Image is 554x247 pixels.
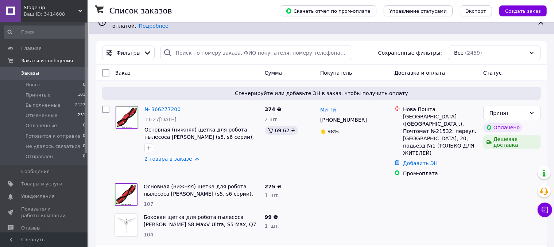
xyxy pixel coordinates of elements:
span: 0 [83,143,85,150]
span: Отмененные [26,112,57,119]
span: 1 шт. [265,223,280,229]
span: 104 [144,232,154,238]
a: Фото товару [115,106,139,129]
span: Не удалось связаться [26,143,80,150]
span: 0 [83,82,85,88]
div: Нова Пошта [403,106,477,113]
a: Создать заказ [492,8,547,13]
span: 99 ₴ [265,214,278,220]
a: Основная (нижняя) щетка для робота пылесоса [PERSON_NAME] (s5, s6 серии), Mi Robot, Xiaowa [144,184,253,204]
span: Новые [26,82,42,88]
div: Дешевая доставка [483,135,541,149]
span: 275 ₴ [265,184,282,189]
span: Товары и услуги [21,181,62,187]
span: Сохраненные фильтры: [378,49,442,56]
span: Показатели работы компании [21,206,67,219]
span: Доставка и оплата [394,70,445,76]
h1: Список заказов [109,7,172,15]
span: 2 шт. [265,117,279,122]
span: 1 шт. [265,192,280,198]
div: [GEOGRAPHIC_DATA] ([GEOGRAPHIC_DATA].), Почтомат №21532: переул. [GEOGRAPHIC_DATA], 20, подьезд №... [403,113,477,157]
input: Поиск [4,26,86,39]
span: 0 [83,122,85,129]
button: Создать заказ [499,5,547,16]
a: 2 товара в заказе [144,156,192,162]
a: Подробнее [139,23,168,29]
span: 98% [328,129,339,134]
span: Экспорт [466,8,486,14]
a: Боковая щетка для робота пылесоса [PERSON_NAME] S8 MaxV Ultra, S5 Max, Q7 Max, S7 MaxV, S8 Pro Ul... [144,214,256,235]
span: Готовится к отправке [26,133,80,140]
span: Главная [21,45,42,52]
span: 231 [78,112,85,119]
span: (2459) [465,50,482,56]
span: Stage-up [24,4,78,11]
span: 101 [78,92,85,98]
span: Заказ [115,70,131,76]
span: Фильтры [116,49,140,56]
span: Сгенерируйте или добавьте ЭН в заказ, чтобы получить оплату [105,90,538,97]
span: Оплаченные [26,122,57,129]
span: 11:27[DATE] [144,117,177,122]
span: Принятые [26,92,51,98]
span: Отправлен [26,153,53,160]
img: Фото товару [115,183,137,206]
a: Основная (нижняя) щетка для робота пылесоса [PERSON_NAME] (s5, s6 серии), Mi Robot, Xiaowa [144,127,254,147]
span: 2127 [75,102,85,109]
span: 0 [83,153,85,160]
img: Фото товару [115,216,137,234]
input: Поиск по номеру заказа, ФИО покупателя, номеру телефона, Email, номеру накладной [160,46,352,60]
div: Оплачено [483,123,523,132]
a: Ми Ти [320,106,336,113]
span: Выполненные [26,102,61,109]
span: 0 [83,133,85,140]
span: Сумма [265,70,282,76]
button: Скачать отчет по пром-оплате [280,5,376,16]
button: Экспорт [460,5,492,16]
span: Заказы и сообщения [21,58,73,64]
img: Фото товару [116,106,138,129]
a: № 366277200 [144,106,181,112]
a: Добавить ЭН [403,160,438,166]
span: Покупатель [320,70,352,76]
span: 107 [144,201,154,207]
span: Уведомления [21,193,54,200]
span: Статус [483,70,502,76]
span: Скачать отчет по пром-оплате [286,8,371,14]
span: Отзывы [21,225,40,231]
div: Принят [489,109,526,117]
button: Управление статусами [384,5,453,16]
div: [PHONE_NUMBER] [319,115,368,125]
div: Ваш ID: 3414608 [24,11,88,17]
span: Заказы [21,70,39,77]
div: Пром-оплата [403,170,477,177]
button: Чат с покупателем [538,203,552,217]
div: 69.62 ₴ [265,126,298,135]
span: Все [454,49,464,56]
span: Создать заказ [505,8,541,14]
span: 374 ₴ [265,106,282,112]
span: Управление статусами [390,8,447,14]
span: Сообщения [21,168,50,175]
